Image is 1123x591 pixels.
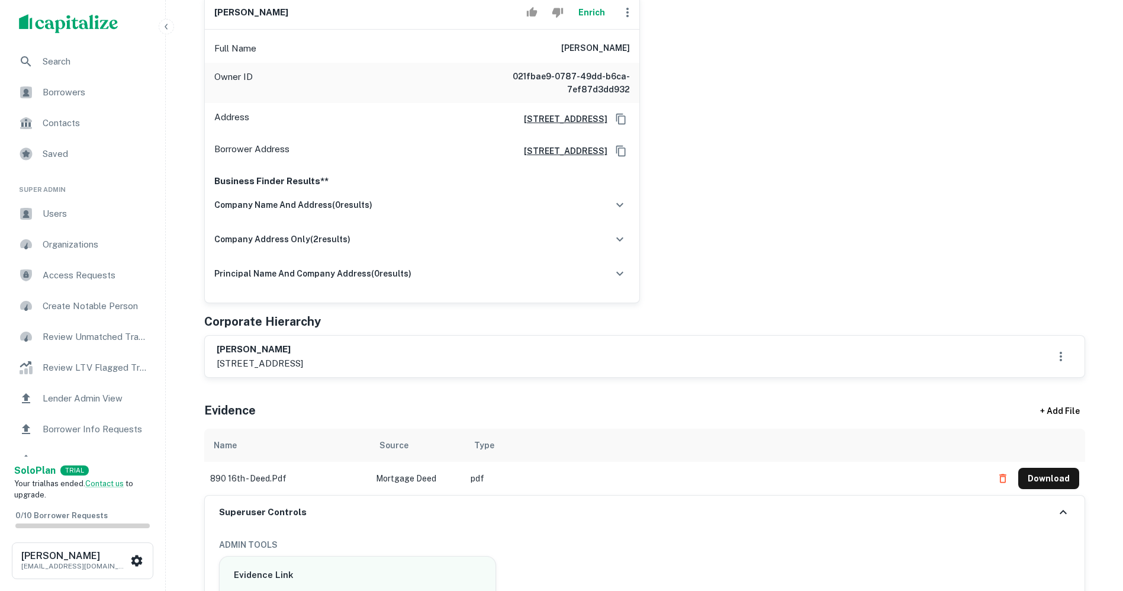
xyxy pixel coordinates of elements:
div: + Add File [1019,400,1102,422]
td: 890 16th - deed.pdf [204,462,370,495]
h6: [PERSON_NAME] [214,6,288,20]
span: Organizations [43,237,149,252]
span: Lender Admin View [43,391,149,406]
h5: Corporate Hierarchy [204,313,321,330]
img: capitalize-logo.png [19,14,118,33]
span: Contacts [43,116,149,130]
p: Full Name [214,41,256,56]
div: scrollable content [204,429,1085,495]
h6: ADMIN TOOLS [219,538,1070,551]
p: Address [214,110,249,128]
a: Contact us [85,479,124,488]
span: Access Requests [43,268,149,282]
a: Organizations [9,230,156,259]
span: Borrowers [43,453,149,467]
a: Borrowers [9,446,156,474]
div: Source [379,438,408,452]
th: Type [465,429,986,462]
button: [PERSON_NAME][EMAIL_ADDRESS][DOMAIN_NAME] [12,542,153,579]
p: Business Finder Results** [214,174,630,188]
span: Create Notable Person [43,299,149,313]
a: [STREET_ADDRESS] [514,144,607,158]
p: [STREET_ADDRESS] [217,356,303,371]
a: Review Unmatched Transactions [9,323,156,351]
a: [STREET_ADDRESS] [514,113,607,126]
div: TRIAL [60,465,89,476]
button: Accept [522,1,542,24]
span: Borrower Info Requests [43,422,149,436]
div: Name [214,438,237,452]
h6: [PERSON_NAME] [21,551,128,561]
iframe: Chat Widget [1064,496,1123,553]
a: Users [9,200,156,228]
h6: [PERSON_NAME] [561,41,630,56]
a: SoloPlan [14,464,56,478]
th: Source [370,429,465,462]
button: Reject [547,1,568,24]
h5: Evidence [204,402,256,419]
td: Mortgage Deed [370,462,465,495]
h6: company name and address ( 0 results) [214,198,372,211]
a: Create Notable Person [9,292,156,320]
td: pdf [465,462,986,495]
strong: Solo Plan [14,465,56,476]
h6: company address only ( 2 results) [214,233,350,246]
button: Copy Address [612,110,630,128]
a: Contacts [9,109,156,137]
a: Access Requests [9,261,156,290]
a: Borrower Info Requests [9,415,156,444]
h6: Evidence Link [234,568,482,582]
a: Lender Admin View [9,384,156,413]
p: Borrower Address [214,142,289,160]
h6: 021fbae9-0787-49dd-b6ca-7ef87d3dd932 [488,70,630,96]
button: Copy Address [612,142,630,160]
div: Type [474,438,494,452]
button: Delete file [992,469,1013,488]
button: Enrich [573,1,611,24]
li: Super Admin [9,171,156,200]
a: Review LTV Flagged Transactions [9,354,156,382]
a: Borrowers [9,78,156,107]
span: 0 / 10 Borrower Requests [15,511,108,520]
span: Saved [43,147,149,161]
h6: principal name and company address ( 0 results) [214,267,411,280]
h6: [PERSON_NAME] [217,343,303,356]
p: [EMAIL_ADDRESS][DOMAIN_NAME] [21,561,128,571]
th: Name [204,429,370,462]
span: Your trial has ended. to upgrade. [14,479,133,500]
span: Search [43,54,149,69]
a: Search [9,47,156,76]
p: Owner ID [214,70,253,96]
span: Review Unmatched Transactions [43,330,149,344]
a: Saved [9,140,156,168]
h6: Superuser Controls [219,506,307,519]
span: Borrowers [43,85,149,99]
span: Review LTV Flagged Transactions [43,361,149,375]
span: Users [43,207,149,221]
button: Download [1018,468,1079,489]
